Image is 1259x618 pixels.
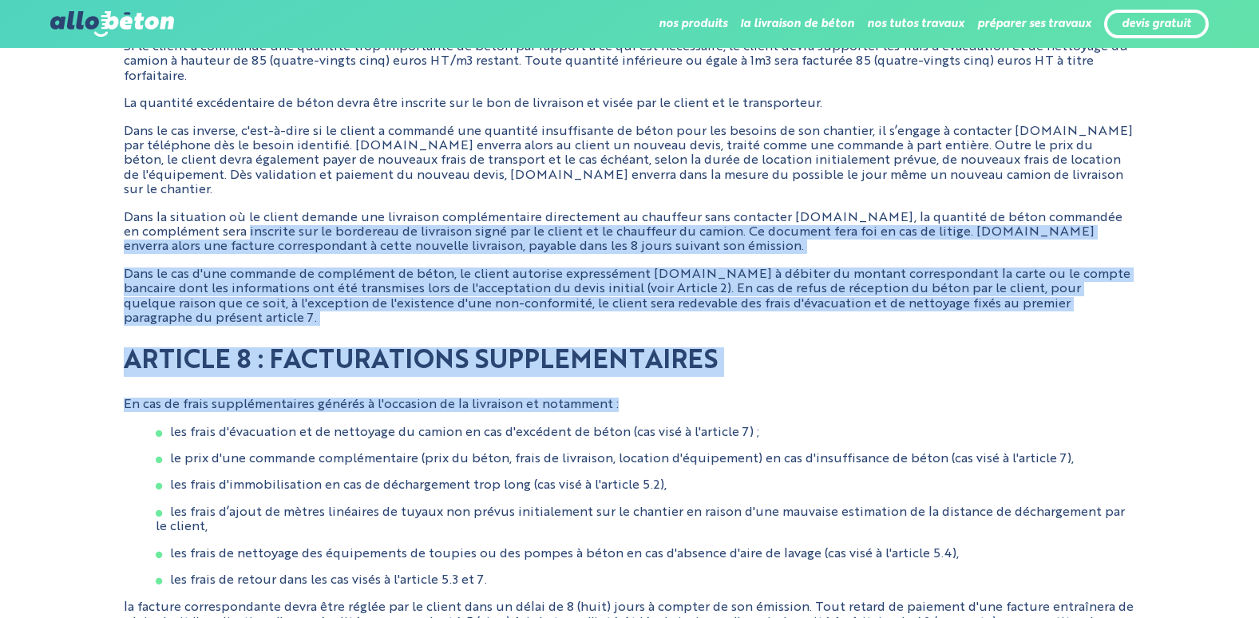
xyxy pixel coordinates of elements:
li: le prix d'une commande complémentaire (prix du béton, frais de livraison, location d'équipement) ... [156,452,1134,466]
li: les frais d'immobilisation en cas de déchargement trop long (cas visé à l'article 5.2), [156,478,1134,493]
img: allobéton [50,11,173,37]
li: les frais d’ajout de mètres linéaires de tuyaux non prévus initialement sur le chantier en raison... [156,505,1134,535]
p: Si le client a commandé une quantité trop importante de béton par rapport à ce qui est nécessaire... [124,40,1134,84]
li: nos produits [659,5,727,43]
li: les frais de retour dans les cas visés à l'article 5.3 et 7. [156,573,1134,588]
li: les frais d'évacuation et de nettoyage du camion en cas d'excédent de béton (cas visé à l'article... [156,426,1134,440]
a: devis gratuit [1122,18,1191,31]
p: La quantité excédentaire de béton devra être inscrite sur le bon de livraison et visée par le cli... [124,97,1134,111]
li: préparer ses travaux [977,5,1091,43]
li: la livraison de béton [740,5,854,43]
li: les frais de nettoyage des équipements de toupies ou des pompes à béton en cas d'absence d'aire d... [156,547,1134,561]
p: Dans le cas d'une commande de complément de béton, le client autorise expressément [DOMAIN_NAME] ... [124,267,1134,327]
h2: ARTICLE 8 : FACTURATIONS SUPPLEMENTAIRES [124,347,1134,377]
p: En cas de frais supplémentaires générés à l'occasion de la livraison et notamment : [124,398,1134,412]
p: Dans la situation où le client demande une livraison complémentaire directement au chauffeur sans... [124,211,1134,255]
li: nos tutos travaux [867,5,964,43]
p: Dans le cas inverse, c'est-à-dire si le client a commandé une quantité insuffisante de béton pour... [124,125,1134,198]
